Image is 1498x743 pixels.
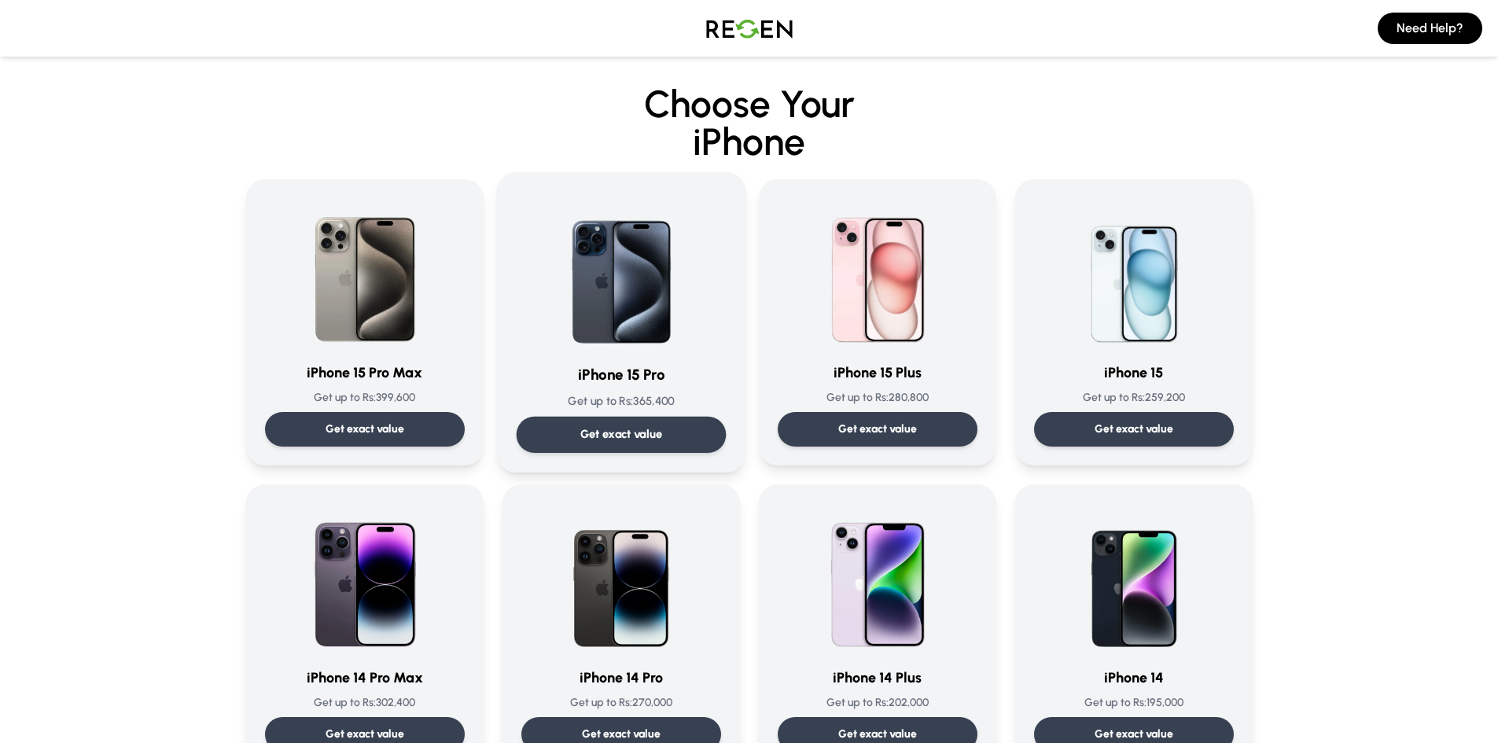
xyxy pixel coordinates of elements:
[1058,503,1209,654] img: iPhone 14
[778,695,977,711] p: Get up to Rs: 202,000
[542,192,701,351] img: iPhone 15 Pro
[644,81,855,127] span: Choose Your
[521,667,721,689] h3: iPhone 14 Pro
[161,123,1338,160] span: iPhone
[1058,198,1209,349] img: iPhone 15
[546,503,697,654] img: iPhone 14 Pro
[516,393,726,410] p: Get up to Rs: 365,400
[838,421,917,437] p: Get exact value
[694,6,804,50] img: Logo
[326,421,404,437] p: Get exact value
[778,667,977,689] h3: iPhone 14 Plus
[1095,421,1173,437] p: Get exact value
[265,695,465,711] p: Get up to Rs: 302,400
[521,695,721,711] p: Get up to Rs: 270,000
[802,503,953,654] img: iPhone 14 Plus
[778,390,977,406] p: Get up to Rs: 280,800
[1034,362,1234,384] h3: iPhone 15
[580,426,662,443] p: Get exact value
[1034,390,1234,406] p: Get up to Rs: 259,200
[289,198,440,349] img: iPhone 15 Pro Max
[265,390,465,406] p: Get up to Rs: 399,600
[778,362,977,384] h3: iPhone 15 Plus
[1034,695,1234,711] p: Get up to Rs: 195,000
[289,503,440,654] img: iPhone 14 Pro Max
[516,364,726,387] h3: iPhone 15 Pro
[838,726,917,742] p: Get exact value
[582,726,661,742] p: Get exact value
[1034,667,1234,689] h3: iPhone 14
[265,667,465,689] h3: iPhone 14 Pro Max
[1378,13,1482,44] button: Need Help?
[1095,726,1173,742] p: Get exact value
[802,198,953,349] img: iPhone 15 Plus
[265,362,465,384] h3: iPhone 15 Pro Max
[326,726,404,742] p: Get exact value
